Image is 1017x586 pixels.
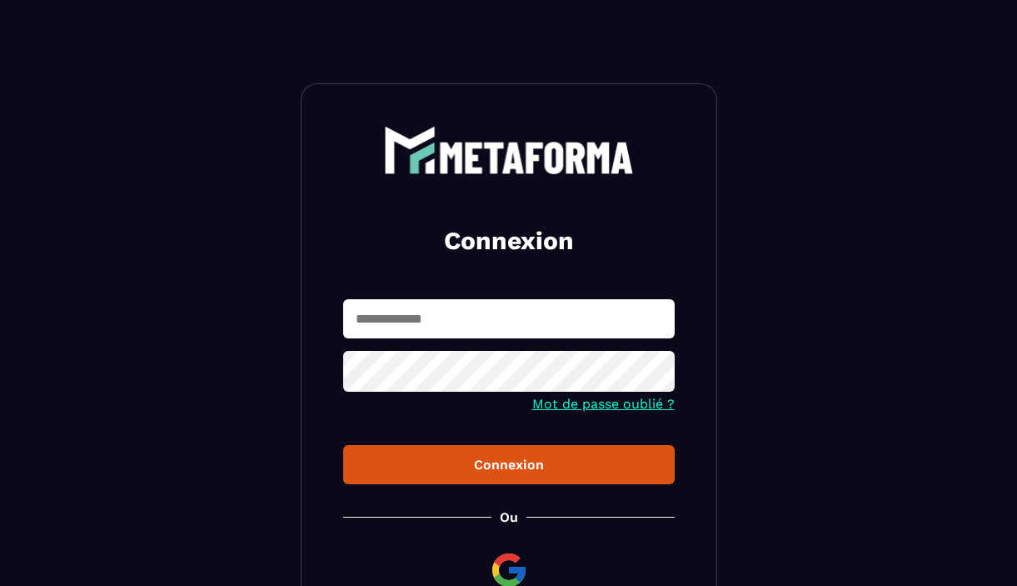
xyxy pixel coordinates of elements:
[532,396,675,412] a: Mot de passe oublié ?
[363,224,655,258] h2: Connexion
[384,126,634,174] img: logo
[500,509,518,525] p: Ou
[343,445,675,484] button: Connexion
[356,457,661,473] div: Connexion
[343,126,675,174] a: logo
